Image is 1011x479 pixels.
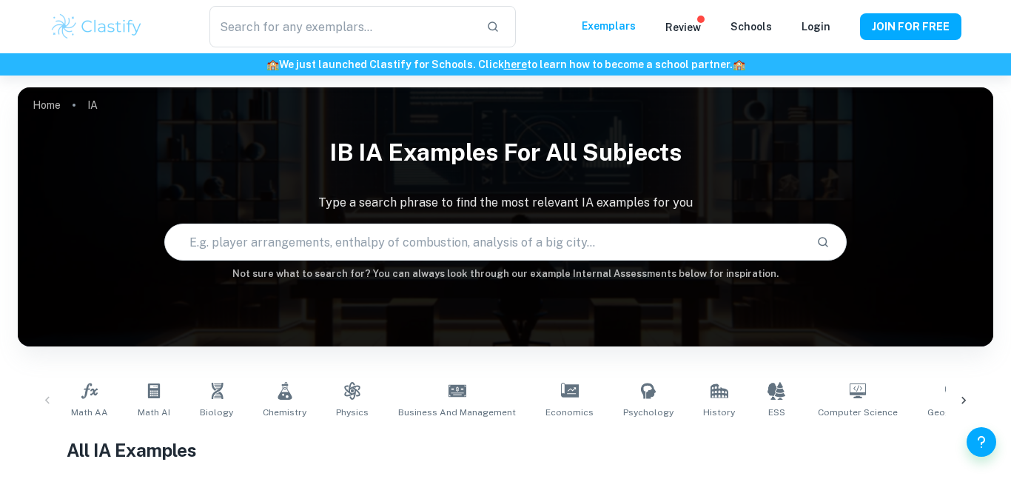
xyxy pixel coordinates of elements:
[768,406,785,419] span: ESS
[703,406,735,419] span: History
[266,58,279,70] span: 🏫
[209,6,474,47] input: Search for any exemplars...
[18,129,993,176] h1: IB IA examples for all subjects
[802,21,830,33] a: Login
[165,221,805,263] input: E.g. player arrangements, enthalpy of combustion, analysis of a big city...
[87,97,98,113] p: IA
[33,95,61,115] a: Home
[138,406,170,419] span: Math AI
[818,406,898,419] span: Computer Science
[18,194,993,212] p: Type a search phrase to find the most relevant IA examples for you
[18,267,993,281] h6: Not sure what to search for? You can always look through our example Internal Assessments below f...
[860,13,961,40] button: JOIN FOR FREE
[71,406,108,419] span: Math AA
[336,406,369,419] span: Physics
[545,406,594,419] span: Economics
[263,406,306,419] span: Chemistry
[967,427,996,457] button: Help and Feedback
[504,58,527,70] a: here
[927,406,975,419] span: Geography
[810,230,836,255] button: Search
[50,12,144,41] img: Clastify logo
[200,406,233,419] span: Biology
[582,18,636,34] p: Exemplars
[665,19,701,36] p: Review
[623,406,674,419] span: Psychology
[3,56,1008,73] h6: We just launched Clastify for Schools. Click to learn how to become a school partner.
[67,437,944,463] h1: All IA Examples
[398,406,516,419] span: Business and Management
[733,58,745,70] span: 🏫
[730,21,772,33] a: Schools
